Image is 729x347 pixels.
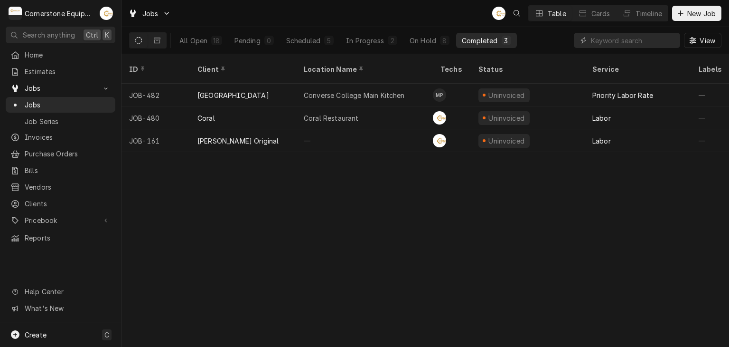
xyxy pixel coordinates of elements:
[197,64,287,74] div: Client
[25,149,111,159] span: Purchase Orders
[410,36,436,46] div: On Hold
[346,36,384,46] div: In Progress
[6,196,115,212] a: Clients
[9,7,22,20] div: Cornerstone Equipment Repair, LLC's Avatar
[304,64,423,74] div: Location Name
[25,182,111,192] span: Vendors
[462,36,497,46] div: Completed
[487,113,526,123] div: Uninvoiced
[440,64,463,74] div: Techs
[197,90,269,100] div: [GEOGRAPHIC_DATA]
[442,36,448,46] div: 8
[105,30,109,40] span: K
[25,132,111,142] span: Invoices
[6,27,115,43] button: Search anythingCtrlK
[304,113,359,123] div: Coral Restaurant
[121,129,190,152] div: JOB-161
[509,6,524,21] button: Open search
[25,67,111,77] span: Estimates
[592,90,653,100] div: Priority Labor Rate
[25,83,96,93] span: Jobs
[326,36,332,46] div: 5
[197,136,279,146] div: [PERSON_NAME] Original
[25,199,111,209] span: Clients
[121,106,190,129] div: JOB-480
[433,134,446,147] div: AB
[25,116,111,126] span: Job Series
[25,100,111,110] span: Jobs
[6,163,115,178] a: Bills
[433,111,446,125] div: Andrew Buigues's Avatar
[9,7,22,20] div: C
[487,90,526,100] div: Uninvoiced
[6,212,115,228] a: Go to Pricebook
[234,36,261,46] div: Pending
[6,47,115,63] a: Home
[6,80,115,96] a: Go to Jobs
[6,146,115,162] a: Purchase Orders
[25,9,94,19] div: Cornerstone Equipment Repair, LLC
[592,136,611,146] div: Labor
[591,33,675,48] input: Keyword search
[672,6,721,21] button: New Job
[6,284,115,299] a: Go to Help Center
[121,84,190,106] div: JOB-482
[23,30,75,40] span: Search anything
[266,36,272,46] div: 0
[492,7,505,20] div: AB
[86,30,98,40] span: Ctrl
[548,9,566,19] div: Table
[6,64,115,79] a: Estimates
[684,33,721,48] button: View
[286,36,320,46] div: Scheduled
[100,7,113,20] div: AB
[179,36,207,46] div: All Open
[390,36,395,46] div: 2
[504,36,509,46] div: 3
[213,36,220,46] div: 18
[100,7,113,20] div: Andrew Buigues's Avatar
[492,7,505,20] div: Andrew Buigues's Avatar
[698,36,717,46] span: View
[304,90,405,100] div: Converse College Main Kitchen
[433,111,446,125] div: AB
[487,136,526,146] div: Uninvoiced
[25,215,96,225] span: Pricebook
[6,179,115,195] a: Vendors
[25,287,110,297] span: Help Center
[25,331,47,339] span: Create
[25,233,111,243] span: Reports
[592,64,682,74] div: Service
[25,50,111,60] span: Home
[636,9,662,19] div: Timeline
[6,97,115,113] a: Jobs
[25,165,111,175] span: Bills
[124,6,175,21] a: Go to Jobs
[478,64,575,74] div: Status
[6,129,115,145] a: Invoices
[296,129,433,152] div: —
[685,9,718,19] span: New Job
[6,114,115,129] a: Job Series
[591,9,610,19] div: Cards
[6,300,115,316] a: Go to What's New
[592,113,611,123] div: Labor
[433,88,446,102] div: Matthew Pennington's Avatar
[142,9,159,19] span: Jobs
[433,134,446,147] div: Andrew Buigues's Avatar
[6,230,115,246] a: Reports
[129,64,180,74] div: ID
[25,303,110,313] span: What's New
[197,113,215,123] div: Coral
[433,88,446,102] div: MP
[104,330,109,340] span: C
